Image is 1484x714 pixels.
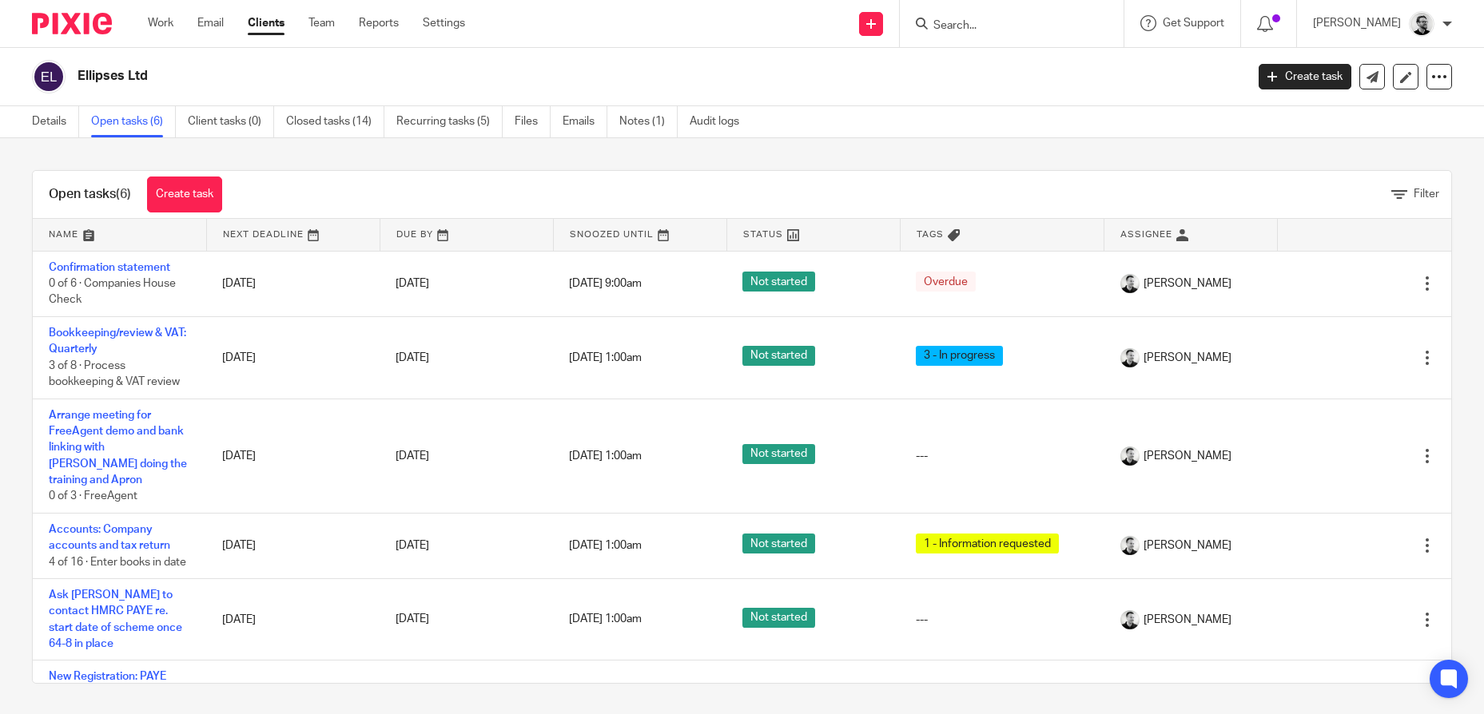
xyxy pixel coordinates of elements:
[396,540,429,551] span: [DATE]
[1259,64,1351,89] a: Create task
[1144,350,1231,366] span: [PERSON_NAME]
[1409,11,1434,37] img: Jack_2025.jpg
[49,327,186,355] a: Bookkeeping/review & VAT: Quarterly
[569,278,642,289] span: [DATE] 9:00am
[1120,348,1140,367] img: Dave_2025.jpg
[690,106,751,137] a: Audit logs
[569,352,642,363] span: [DATE] 1:00am
[197,15,224,31] a: Email
[742,346,815,366] span: Not started
[1120,610,1140,629] img: Dave_2025.jpg
[49,262,170,273] a: Confirmation statement
[932,19,1076,34] input: Search
[916,612,1088,628] div: ---
[206,579,380,660] td: [DATE]
[49,671,166,698] a: New Registration: PAYE Scheme
[32,106,79,137] a: Details
[1144,448,1231,464] span: [PERSON_NAME]
[32,13,112,34] img: Pixie
[206,513,380,578] td: [DATE]
[742,272,815,292] span: Not started
[396,352,429,363] span: [DATE]
[569,614,642,625] span: [DATE] 1:00am
[206,399,380,513] td: [DATE]
[570,230,654,239] span: Snoozed Until
[49,410,187,486] a: Arrange meeting for FreeAgent demo and bank linking with [PERSON_NAME] doing the training and Apron
[917,230,944,239] span: Tags
[91,106,176,137] a: Open tasks (6)
[286,106,384,137] a: Closed tasks (14)
[49,360,180,388] span: 3 of 8 · Process bookkeeping & VAT review
[359,15,399,31] a: Reports
[916,346,1003,366] span: 3 - In progress
[49,524,170,551] a: Accounts: Company accounts and tax return
[1120,536,1140,555] img: Dave_2025.jpg
[1313,15,1401,31] p: [PERSON_NAME]
[1163,18,1224,29] span: Get Support
[49,589,182,649] a: Ask [PERSON_NAME] to contact HMRC PAYE re. start date of scheme once 64-8 in place
[308,15,335,31] a: Team
[49,186,131,203] h1: Open tasks
[49,278,176,306] span: 0 of 6 · Companies House Check
[32,60,66,93] img: svg%3E
[742,444,815,464] span: Not started
[206,251,380,316] td: [DATE]
[78,68,1003,85] h2: Ellipses Ltd
[248,15,284,31] a: Clients
[916,272,976,292] span: Overdue
[148,15,173,31] a: Work
[396,278,429,289] span: [DATE]
[916,448,1088,464] div: ---
[569,450,642,462] span: [DATE] 1:00am
[1144,537,1231,553] span: [PERSON_NAME]
[1120,274,1140,293] img: Dave_2025.jpg
[1414,188,1439,200] span: Filter
[423,15,465,31] a: Settings
[1120,446,1140,466] img: Dave_2025.jpg
[743,230,783,239] span: Status
[563,106,607,137] a: Emails
[147,177,222,212] a: Create task
[1144,612,1231,628] span: [PERSON_NAME]
[116,188,131,200] span: (6)
[742,534,815,553] span: Not started
[569,540,642,551] span: [DATE] 1:00am
[1144,276,1231,292] span: [PERSON_NAME]
[49,491,137,502] span: 0 of 3 · FreeAgent
[515,106,551,137] a: Files
[206,316,380,399] td: [DATE]
[619,106,678,137] a: Notes (1)
[396,106,503,137] a: Recurring tasks (5)
[916,534,1059,553] span: 1 - Information requested
[188,106,274,137] a: Client tasks (0)
[396,450,429,462] span: [DATE]
[396,614,429,625] span: [DATE]
[49,557,186,568] span: 4 of 16 · Enter books in date
[742,608,815,628] span: Not started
